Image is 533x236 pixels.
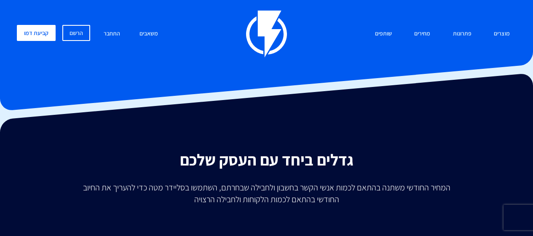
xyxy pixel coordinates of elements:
a: פתרונות [447,25,478,43]
a: התחבר [97,25,126,43]
a: הרשם [62,25,90,41]
a: שותפים [369,25,398,43]
a: מחירים [408,25,437,43]
h2: גדלים ביחד עם העסק שלכם [6,151,527,169]
a: משאבים [133,25,164,43]
a: קביעת דמו [17,25,56,41]
a: מוצרים [487,25,516,43]
p: המחיר החודשי משתנה בהתאם לכמות אנשי הקשר בחשבון ולחבילה שבחרתם, השתמשו בסליידר מטה כדי להעריך את ... [77,182,456,205]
